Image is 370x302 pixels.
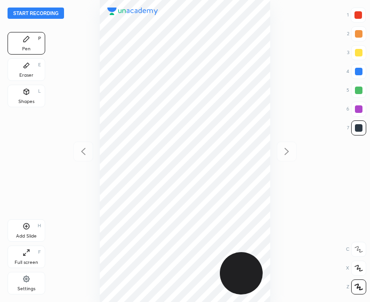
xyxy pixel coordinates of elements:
div: C [346,242,366,257]
button: Start recording [8,8,64,19]
div: 5 [346,83,366,98]
div: 7 [347,120,366,135]
div: Pen [22,47,31,51]
div: P [38,36,41,41]
div: Shapes [18,99,34,104]
div: Eraser [19,73,33,78]
img: logo.38c385cc.svg [107,8,158,15]
div: 2 [347,26,366,41]
div: 1 [347,8,366,23]
div: X [346,261,366,276]
div: E [38,63,41,67]
div: Z [346,279,366,294]
div: F [38,250,41,254]
div: 4 [346,64,366,79]
div: Settings [17,286,35,291]
div: 3 [347,45,366,60]
div: 6 [346,102,366,117]
div: Add Slide [16,234,37,238]
div: Full screen [15,260,38,265]
div: L [38,89,41,94]
div: H [38,223,41,228]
